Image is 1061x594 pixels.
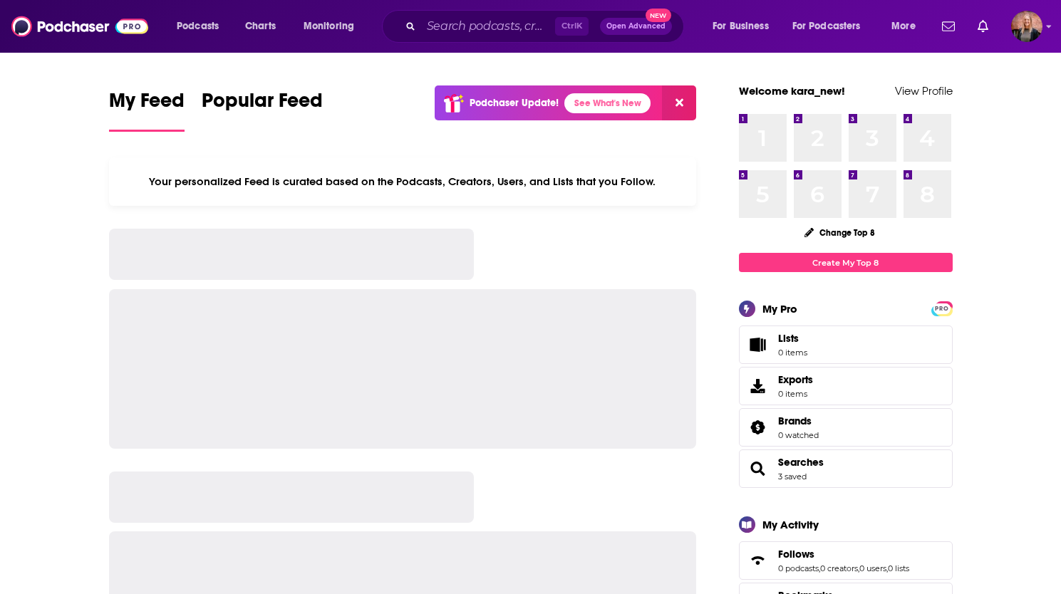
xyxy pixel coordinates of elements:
a: Show notifications dropdown [936,14,961,38]
span: For Podcasters [792,16,861,36]
p: Podchaser Update! [470,97,559,109]
span: PRO [933,303,951,314]
a: Lists [739,325,953,364]
span: Open Advanced [606,23,666,30]
span: , [858,563,859,573]
a: Exports [739,367,953,405]
a: 0 watched [778,430,819,440]
a: See What's New [564,93,651,113]
span: Follows [739,541,953,580]
div: Search podcasts, credits, & more... [395,10,698,43]
a: Follows [744,551,772,570]
span: New [646,9,671,22]
span: Lists [778,332,799,345]
a: My Feed [109,88,185,132]
button: open menu [703,15,787,38]
a: 0 users [859,563,886,573]
span: For Business [713,16,769,36]
button: Change Top 8 [796,224,884,241]
div: My Activity [762,518,819,531]
div: My Pro [762,302,797,316]
a: PRO [933,303,951,313]
span: 0 items [778,348,807,358]
a: 3 saved [778,471,807,481]
button: open menu [881,15,933,38]
span: Searches [739,449,953,488]
a: Searches [744,459,772,479]
a: Brands [744,417,772,437]
a: Popular Feed [202,88,323,132]
a: Searches [778,456,824,469]
button: Show profile menu [1011,11,1042,42]
img: User Profile [1011,11,1042,42]
button: open menu [294,15,373,38]
span: 0 items [778,389,813,399]
span: Exports [778,373,813,386]
span: More [891,16,916,36]
span: Popular Feed [202,88,323,121]
a: View Profile [895,84,953,98]
button: open menu [167,15,237,38]
a: Welcome kara_new! [739,84,845,98]
span: Lists [778,332,807,345]
span: Monitoring [304,16,354,36]
span: Brands [739,408,953,447]
div: Your personalized Feed is curated based on the Podcasts, Creators, Users, and Lists that you Follow. [109,157,697,206]
span: Brands [778,415,812,427]
button: Open AdvancedNew [600,18,672,35]
a: 0 lists [888,563,909,573]
span: Follows [778,548,814,561]
a: 0 podcasts [778,563,819,573]
button: open menu [783,15,881,38]
a: 0 creators [820,563,858,573]
a: Brands [778,415,819,427]
span: , [819,563,820,573]
a: Charts [236,15,284,38]
span: Ctrl K [555,17,589,36]
span: Podcasts [177,16,219,36]
span: My Feed [109,88,185,121]
a: Create My Top 8 [739,253,953,272]
span: , [886,563,888,573]
span: Lists [744,335,772,355]
span: Logged in as kara_new [1011,11,1042,42]
a: Show notifications dropdown [972,14,994,38]
span: Exports [744,376,772,396]
input: Search podcasts, credits, & more... [421,15,555,38]
span: Charts [245,16,276,36]
img: Podchaser - Follow, Share and Rate Podcasts [11,13,148,40]
a: Follows [778,548,909,561]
